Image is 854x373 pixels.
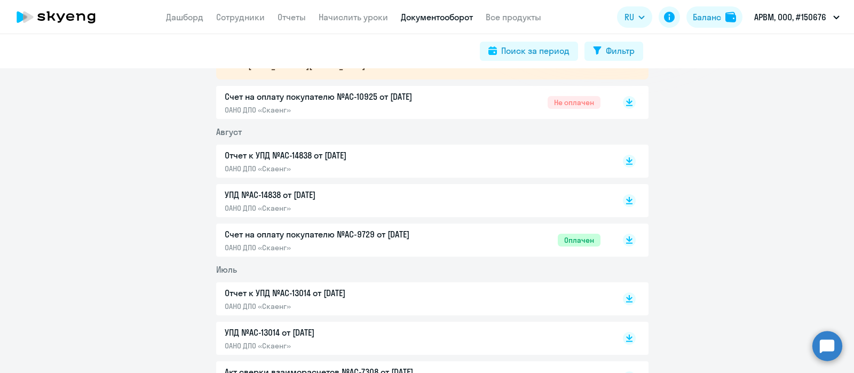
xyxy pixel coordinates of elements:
[725,12,736,22] img: balance
[480,42,578,61] button: Поиск за период
[686,6,742,28] button: Балансbalance
[225,149,449,162] p: Отчет к УПД №AC-14838 от [DATE]
[501,44,570,57] div: Поиск за период
[216,12,265,22] a: Сотрудники
[166,12,203,22] a: Дашборд
[617,6,652,28] button: RU
[225,90,449,103] p: Счет на оплату покупателю №AC-10925 от [DATE]
[624,11,634,23] span: RU
[225,228,449,241] p: Счет на оплату покупателю №AC-9729 от [DATE]
[225,149,600,173] a: Отчет к УПД №AC-14838 от [DATE]ОАНО ДПО «Скаенг»
[225,326,449,339] p: УПД №AC-13014 от [DATE]
[225,203,449,213] p: ОАНО ДПО «Скаенг»
[225,326,600,351] a: УПД №AC-13014 от [DATE]ОАНО ДПО «Скаенг»
[225,188,600,213] a: УПД №AC-14838 от [DATE]ОАНО ДПО «Скаенг»
[225,188,449,201] p: УПД №AC-14838 от [DATE]
[225,341,449,351] p: ОАНО ДПО «Скаенг»
[216,126,242,137] span: Август
[225,301,449,311] p: ОАНО ДПО «Скаенг»
[754,11,826,23] p: АРВМ, ООО, #150676
[225,105,449,115] p: ОАНО ДПО «Скаенг»
[225,243,449,252] p: ОАНО ДПО «Скаенг»
[693,11,721,23] div: Баланс
[216,264,237,275] span: Июль
[225,90,600,115] a: Счет на оплату покупателю №AC-10925 от [DATE]ОАНО ДПО «Скаенг»Не оплачен
[319,12,388,22] a: Начислить уроки
[401,12,473,22] a: Документооборот
[606,44,635,57] div: Фильтр
[225,228,600,252] a: Счет на оплату покупателю №AC-9729 от [DATE]ОАНО ДПО «Скаенг»Оплачен
[486,12,541,22] a: Все продукты
[225,287,600,311] a: Отчет к УПД №AC-13014 от [DATE]ОАНО ДПО «Скаенг»
[278,12,306,22] a: Отчеты
[584,42,643,61] button: Фильтр
[749,4,845,30] button: АРВМ, ООО, #150676
[225,164,449,173] p: ОАНО ДПО «Скаенг»
[225,287,449,299] p: Отчет к УПД №AC-13014 от [DATE]
[548,96,600,109] span: Не оплачен
[558,234,600,247] span: Оплачен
